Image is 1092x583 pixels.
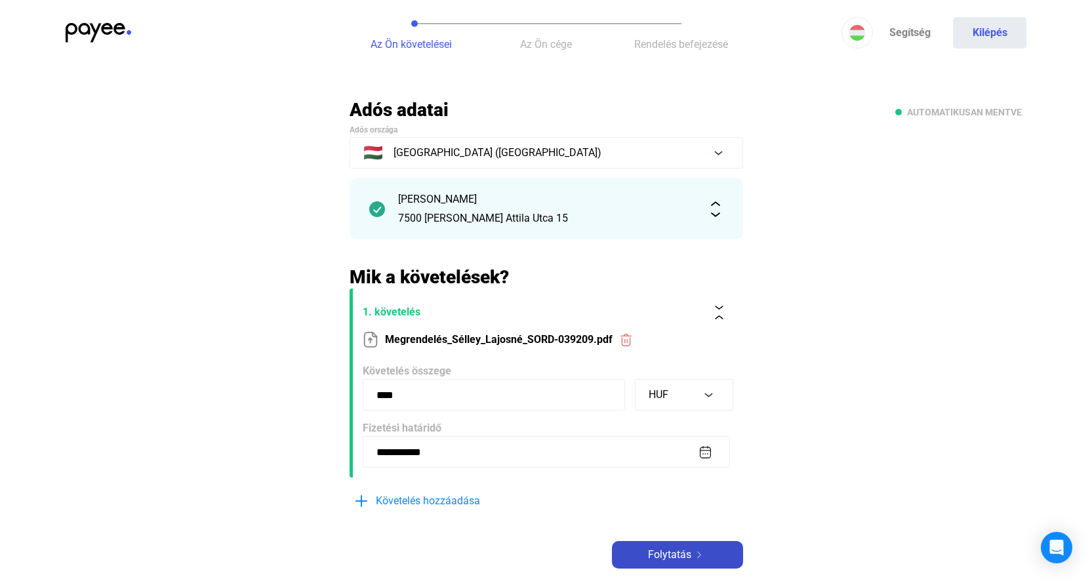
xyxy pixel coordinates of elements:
img: upload-paper [363,332,378,348]
span: Folytatás [648,547,691,563]
button: HUF [635,379,733,411]
button: HU [841,17,873,49]
div: 7500 [PERSON_NAME] Attila Utca 15 [398,211,695,226]
button: plus-blueKövetelés hozzáadása [350,487,546,515]
button: Kilépés [953,17,1026,49]
button: 🇭🇺[GEOGRAPHIC_DATA] ([GEOGRAPHIC_DATA]) [350,137,743,169]
span: 🇭🇺 [363,145,383,161]
h2: Adós adatai [350,98,743,121]
span: 1. követelés [363,304,700,320]
span: HUF [649,388,668,401]
span: Az Ön cége [520,38,572,50]
img: arrow-right-white [691,552,707,558]
div: [PERSON_NAME] [398,191,695,207]
img: expand [708,201,723,217]
img: HU [849,25,865,41]
img: payee-logo [66,23,131,43]
a: Segítség [873,17,946,49]
span: Megrendelés_Sélley_Lajosné_SORD-039209.pdf [385,332,613,348]
span: Rendelés befejezése [634,38,728,50]
span: Követelés hozzáadása [376,493,480,509]
span: Fizetési határidő [363,422,441,434]
span: Adós országa [350,125,397,134]
img: plus-blue [354,493,369,509]
button: Folytatásarrow-right-white [612,541,743,569]
img: collapse [712,306,726,319]
span: Az Ön követelései [371,38,452,50]
span: Követelés összege [363,365,451,377]
button: trash-red [613,326,640,353]
h2: Mik a követelések? [350,266,743,289]
img: trash-red [619,333,633,347]
button: collapse [706,298,733,326]
span: [GEOGRAPHIC_DATA] ([GEOGRAPHIC_DATA]) [394,145,601,161]
div: Open Intercom Messenger [1041,532,1072,563]
img: checkmark-darker-green-circle [369,201,385,217]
